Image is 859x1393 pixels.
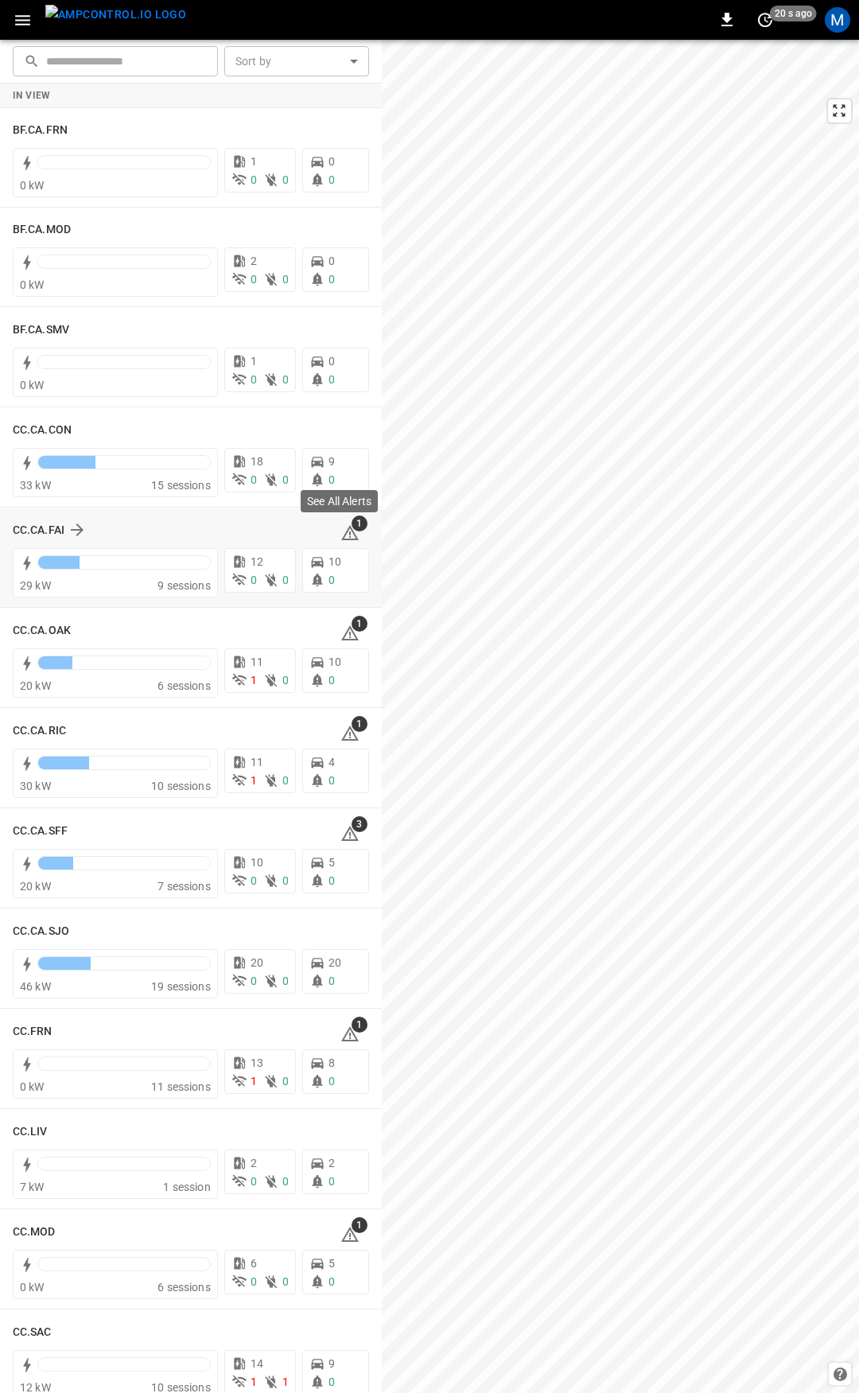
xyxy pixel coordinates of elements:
[151,980,211,993] span: 19 sessions
[328,1075,335,1088] span: 0
[251,774,257,787] span: 1
[328,656,341,668] span: 10
[20,780,51,792] span: 30 kW
[825,7,850,33] div: profile-icon
[20,980,51,993] span: 46 kW
[13,1123,48,1141] h6: CC.LIV
[20,880,51,893] span: 20 kW
[328,555,341,568] span: 10
[382,40,859,1393] canvas: Map
[151,479,211,492] span: 15 sessions
[328,975,335,987] span: 0
[752,7,778,33] button: set refresh interval
[13,622,71,640] h6: CC.CA.OAK
[352,816,367,832] span: 3
[251,1056,263,1069] span: 13
[13,422,72,439] h6: CC.CA.CON
[251,975,257,987] span: 0
[20,278,45,291] span: 0 kW
[151,780,211,792] span: 10 sessions
[328,155,335,168] span: 0
[328,255,335,267] span: 0
[328,455,335,468] span: 9
[13,90,51,101] strong: In View
[251,1275,257,1288] span: 0
[13,1324,52,1341] h6: CC.SAC
[328,1157,335,1169] span: 2
[282,1075,289,1088] span: 0
[251,956,263,969] span: 20
[328,273,335,286] span: 0
[282,273,289,286] span: 0
[328,373,335,386] span: 0
[282,674,289,687] span: 0
[163,1181,210,1193] span: 1 session
[328,774,335,787] span: 0
[251,555,263,568] span: 12
[13,221,71,239] h6: BF.CA.MOD
[352,1217,367,1233] span: 1
[251,273,257,286] span: 0
[251,455,263,468] span: 18
[13,321,69,339] h6: BF.CA.SMV
[352,1017,367,1033] span: 1
[328,1357,335,1370] span: 9
[13,722,66,740] h6: CC.CA.RIC
[307,493,371,509] p: See All Alerts
[251,155,257,168] span: 1
[282,774,289,787] span: 0
[251,1357,263,1370] span: 14
[251,1375,257,1388] span: 1
[282,473,289,486] span: 0
[251,373,257,386] span: 0
[20,679,51,692] span: 20 kW
[282,1375,289,1388] span: 1
[20,1080,45,1093] span: 0 kW
[352,516,367,531] span: 1
[20,479,51,492] span: 33 kW
[282,373,289,386] span: 0
[352,616,367,632] span: 1
[282,874,289,887] span: 0
[282,1275,289,1288] span: 0
[157,579,211,592] span: 9 sessions
[157,880,211,893] span: 7 sessions
[251,355,257,368] span: 1
[328,574,335,586] span: 0
[13,823,68,840] h6: CC.CA.SFF
[770,6,817,21] span: 20 s ago
[328,473,335,486] span: 0
[251,1075,257,1088] span: 1
[20,579,51,592] span: 29 kW
[282,975,289,987] span: 0
[328,1275,335,1288] span: 0
[13,1023,52,1041] h6: CC.FRN
[13,923,69,940] h6: CC.CA.SJO
[157,679,211,692] span: 6 sessions
[282,574,289,586] span: 0
[251,656,263,668] span: 11
[328,1257,335,1270] span: 5
[251,1257,257,1270] span: 6
[157,1281,211,1294] span: 6 sessions
[328,1375,335,1388] span: 0
[251,874,257,887] span: 0
[20,1281,45,1294] span: 0 kW
[20,379,45,391] span: 0 kW
[282,173,289,186] span: 0
[13,122,68,139] h6: BF.CA.FRN
[328,756,335,768] span: 4
[282,1175,289,1188] span: 0
[251,473,257,486] span: 0
[328,874,335,887] span: 0
[20,179,45,192] span: 0 kW
[352,716,367,732] span: 1
[45,5,186,25] img: ampcontrol.io logo
[328,1056,335,1069] span: 8
[328,173,335,186] span: 0
[251,1175,257,1188] span: 0
[13,1224,56,1241] h6: CC.MOD
[13,522,64,539] h6: CC.CA.FAI
[251,574,257,586] span: 0
[328,355,335,368] span: 0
